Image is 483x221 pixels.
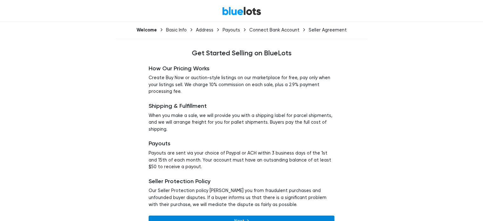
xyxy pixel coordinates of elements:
[137,27,157,33] div: Welcome
[149,112,334,133] p: When you make a sale, we will provide you with a shipping label for parcel shipments, and we will...
[196,27,213,33] div: Address
[149,140,334,147] h5: Payouts
[223,27,240,33] div: Payouts
[149,150,334,170] p: Payouts are sent via your choice of Paypal or ACH within 3 business days of the 1st and 15th of e...
[149,74,334,95] p: Create Buy Now or auction-style listings on our marketplace for free, pay only when your listings...
[149,103,334,110] h5: Shipping & Fulfillment
[149,187,334,208] p: Our Seller Protection policy [PERSON_NAME] you from fraudulent purchases and unfounded buyer disp...
[51,49,432,58] h4: Get Started Selling on BlueLots
[149,65,334,72] h5: How Our Pricing Works
[249,27,299,33] div: Connect Bank Account
[309,27,347,33] div: Seller Agreement
[149,178,334,185] h5: Seller Protection Policy
[222,6,261,16] a: BlueLots
[166,27,187,33] div: Basic Info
